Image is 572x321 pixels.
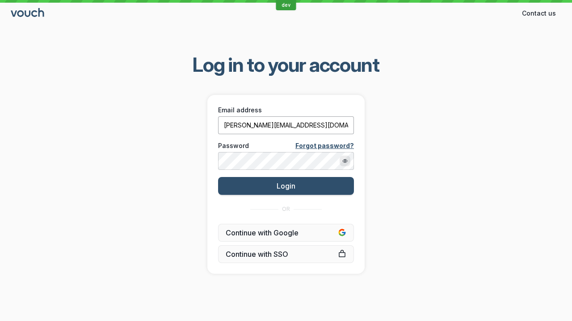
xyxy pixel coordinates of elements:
button: Contact us [517,6,561,21]
span: Continue with Google [226,228,346,237]
a: Continue with SSO [218,245,354,263]
a: Go to sign in [11,10,46,17]
button: Continue with Google [218,224,354,242]
button: Show password [340,156,350,166]
span: Log in to your account [193,52,379,77]
span: Contact us [522,9,556,18]
a: Forgot password? [295,141,354,150]
span: OR [282,206,290,213]
button: Login [218,177,354,195]
span: Login [277,181,295,190]
span: Password [218,141,249,150]
span: Continue with SSO [226,250,346,259]
span: Email address [218,106,262,115]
